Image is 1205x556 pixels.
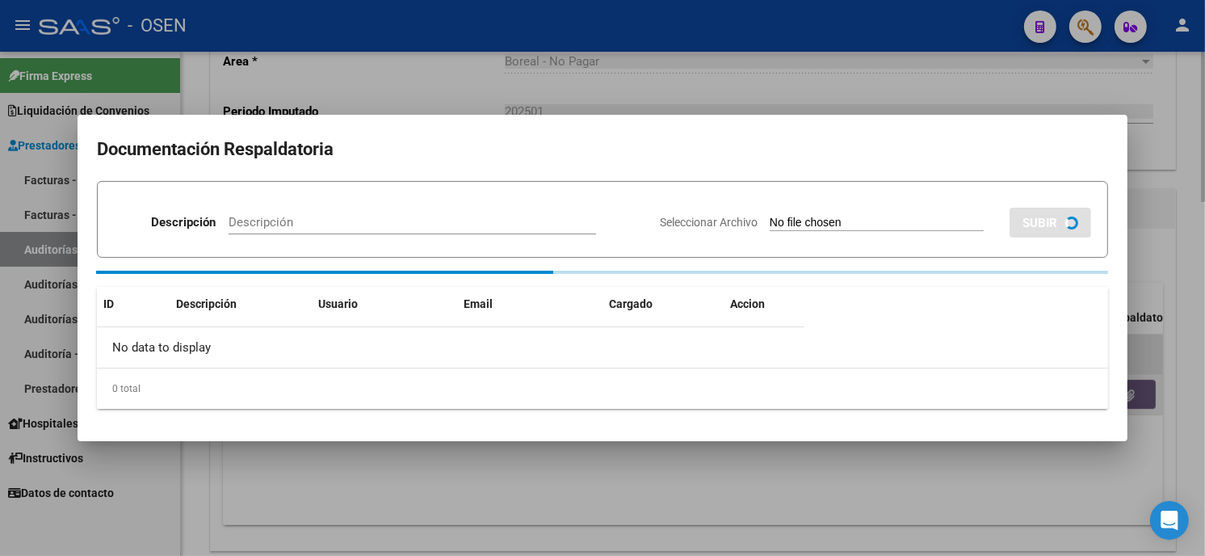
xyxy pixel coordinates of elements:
datatable-header-cell: Descripción [170,287,312,322]
datatable-header-cell: Usuario [312,287,457,322]
span: Descripción [176,297,237,310]
div: No data to display [97,327,804,368]
button: SUBIR [1010,208,1091,238]
datatable-header-cell: Cargado [602,287,724,322]
datatable-header-cell: Accion [724,287,804,322]
datatable-header-cell: ID [97,287,170,322]
span: ID [103,297,114,310]
div: Open Intercom Messenger [1150,501,1189,540]
span: Seleccionar Archivo [660,216,758,229]
h2: Documentación Respaldatoria [97,134,1108,165]
datatable-header-cell: Email [457,287,602,322]
span: Email [464,297,493,310]
span: Cargado [609,297,653,310]
p: Descripción [151,213,216,232]
span: SUBIR [1022,216,1057,230]
span: Usuario [318,297,358,310]
span: Accion [730,297,765,310]
div: 0 total [97,369,1108,409]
